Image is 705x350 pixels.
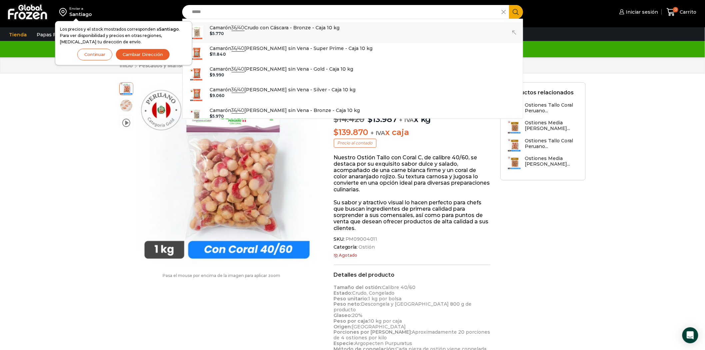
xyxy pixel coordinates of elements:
[120,82,133,95] span: con coral 40:60
[69,11,92,18] div: Santiago
[232,107,245,114] strong: 36/40
[119,62,212,69] nav: Breadcrumb
[334,296,368,302] strong: Peso unitario:
[334,127,339,137] span: $
[334,154,491,193] p: Nuestro Ostión Tallo con Coral C, de calibre 40/60, se destaca por su exquisito sabor dulce y sal...
[368,114,397,124] bdi: 13.987
[334,290,352,296] strong: Estado:
[525,120,579,131] h3: Ostiones Media [PERSON_NAME]...
[183,64,523,84] a: Camarón36/40[PERSON_NAME] sin Vena - Gold - Caja 10 kg $9.990
[370,130,385,136] span: + IVA
[334,284,382,290] strong: Tamaño del ostión:
[210,72,224,77] bdi: 9.990
[357,244,375,250] a: Ostión
[334,324,352,330] strong: Origen:
[232,25,245,31] strong: 36/40
[116,49,170,60] button: Cambiar Dirección
[507,89,574,96] h2: Productos relacionados
[334,114,364,124] bdi: 14.420
[159,27,179,32] strong: Santiago
[183,84,523,105] a: Camarón36/40[PERSON_NAME] sin Vena - Silver - Caja 10 kg $9.060
[183,105,523,126] a: Camarón36/40[PERSON_NAME] sin Vena - Bronze - Caja 10 kg $5.970
[210,24,340,31] p: Camarón Crudo con Cáscara - Bronze - Caja 10 kg
[210,31,213,36] span: $
[507,120,579,134] a: Ostiones Media [PERSON_NAME]...
[69,6,92,11] div: Enviar a
[334,312,352,318] strong: Glaseo:
[183,43,523,64] a: Camarón36/40[PERSON_NAME] sin Vena - Super Prime - Caja 10 kg $11.840
[210,114,224,119] bdi: 5.970
[59,6,69,18] img: address-field-icon.svg
[368,114,373,124] span: $
[334,329,412,335] strong: Porciones por [PERSON_NAME]:
[334,340,355,346] strong: Especie:
[525,102,579,114] h3: Ostiones Tallo Coral Peruano...
[334,127,368,137] bdi: 139.870
[210,52,213,57] span: $
[232,66,245,72] strong: 36/40
[334,236,491,242] span: SKU:
[509,5,523,19] button: Search button
[120,99,133,112] span: ostion tallo coral
[210,107,360,114] p: Camarón [PERSON_NAME] sin Vena - Bronze - Caja 10 kg
[624,9,658,15] span: Iniciar sesión
[210,31,224,36] bdi: 5.770
[139,62,190,69] a: Pescados y Mariscos
[334,272,491,278] h2: Detalles del producto
[119,273,324,278] p: Pasa el mouse por encima de la imagen para aplicar zoom
[334,114,339,124] span: $
[507,102,579,117] a: Ostiones Tallo Coral Peruano...
[183,22,523,43] a: Camarón36/40Crudo con Cáscara - Bronze - Caja 10 kg $5.770
[210,65,353,73] p: Camarón [PERSON_NAME] sin Vena - Gold - Caja 10 kg
[6,28,30,41] a: Tienda
[678,9,697,15] span: Carrito
[334,301,361,307] strong: Peso neto:
[210,45,373,52] p: Camarón [PERSON_NAME] sin Vena - Super Prime - Caja 10 kg
[345,236,377,242] span: PM09004011
[525,156,579,167] h3: Ostiones Media [PERSON_NAME]...
[665,4,698,20] a: 0 Carrito
[33,28,70,41] a: Papas Fritas
[525,138,579,149] h3: Ostiones Tallo Coral Peruano...
[232,45,245,52] strong: 36/40
[334,318,369,324] strong: Peso por caja:
[618,5,658,19] a: Iniciar sesión
[507,156,579,170] a: Ostiones Media [PERSON_NAME]...
[334,128,491,137] p: x caja
[334,199,491,231] p: Su sabor y atractivo visual lo hacen perfecto para chefs que buscan ingredientes de primera calid...
[77,49,112,60] button: Continuar
[210,93,213,98] span: $
[334,139,376,147] p: Precio al contado
[119,62,133,69] a: Inicio
[210,52,226,57] bdi: 11.840
[210,93,225,98] bdi: 9.060
[210,72,213,77] span: $
[682,327,698,343] div: Open Intercom Messenger
[210,114,213,119] span: $
[334,253,491,258] p: Agotado
[399,117,414,123] span: + IVA
[334,244,491,250] span: Categoría:
[232,87,245,93] strong: 36/40
[673,7,678,12] span: 0
[507,138,579,152] a: Ostiones Tallo Coral Peruano...
[210,86,356,93] p: Camarón [PERSON_NAME] sin Vena - Silver - Caja 10 kg
[60,26,187,45] p: Los precios y el stock mostrados corresponden a . Para ver disponibilidad y precios en otras regi...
